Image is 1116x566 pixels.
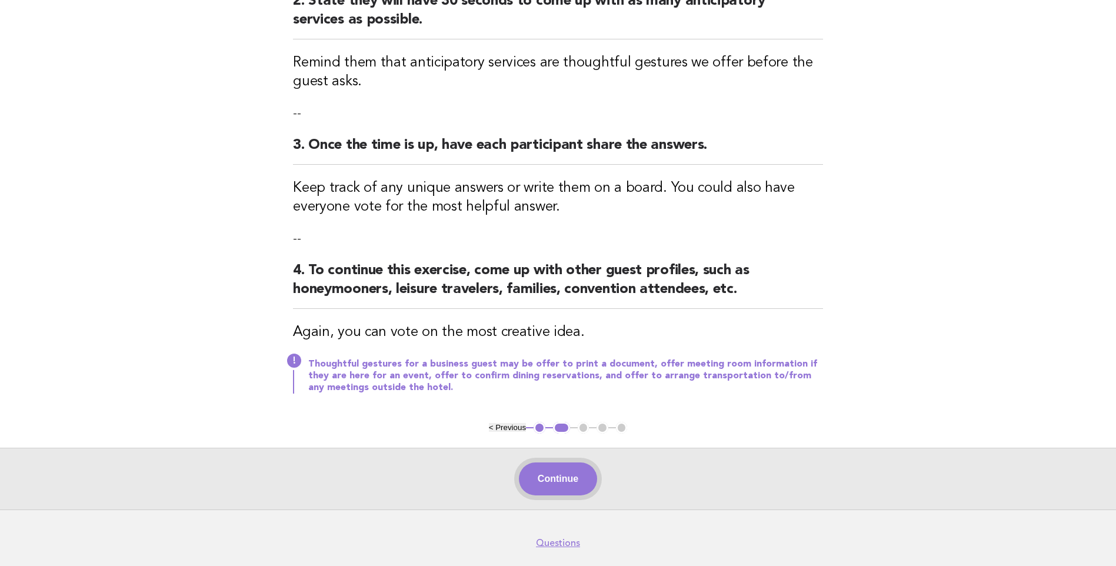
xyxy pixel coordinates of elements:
[534,422,545,434] button: 1
[536,537,580,549] a: Questions
[293,231,823,247] p: --
[293,54,823,91] h3: Remind them that anticipatory services are thoughtful gestures we offer before the guest asks.
[308,358,823,394] p: Thoughtful gestures for a business guest may be offer to print a document, offer meeting room inf...
[293,136,823,165] h2: 3. Once the time is up, have each participant share the answers.
[519,462,597,495] button: Continue
[293,179,823,217] h3: Keep track of any unique answers or write them on a board. You could also have everyone vote for ...
[489,423,526,432] button: < Previous
[293,105,823,122] p: --
[553,422,570,434] button: 2
[293,261,823,309] h2: 4. To continue this exercise, come up with other guest profiles, such as honeymooners, leisure tr...
[293,323,823,342] h3: Again, you can vote on the most creative idea.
